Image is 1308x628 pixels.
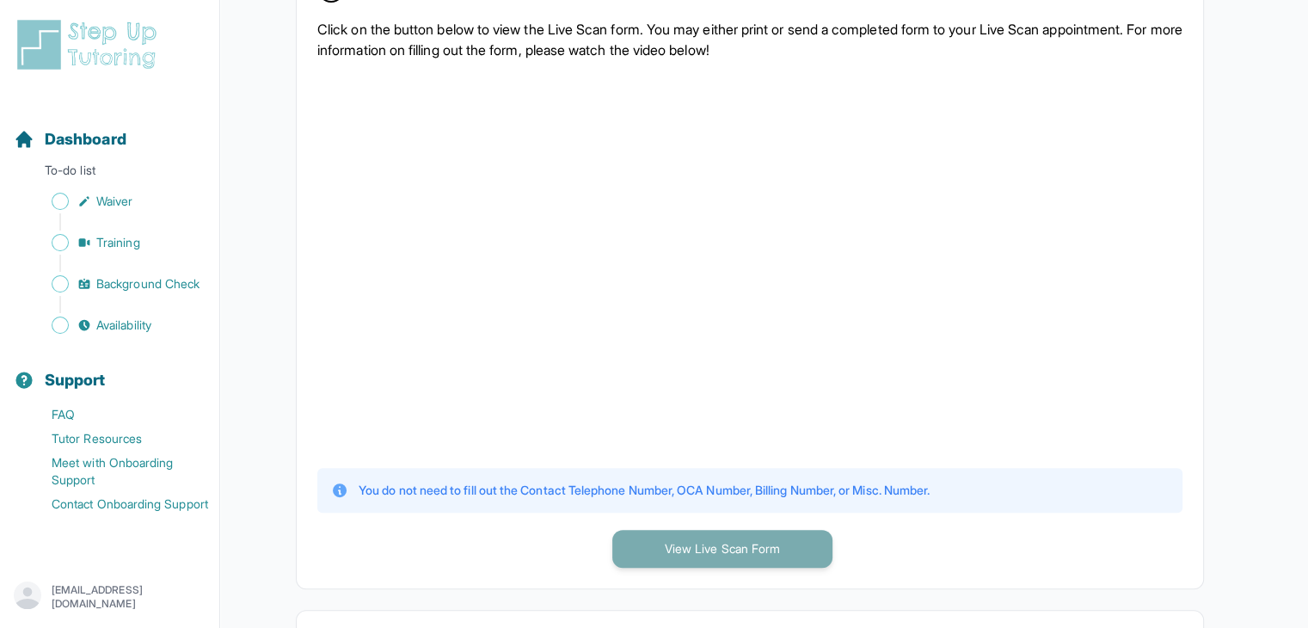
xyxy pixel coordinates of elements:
[7,341,212,399] button: Support
[45,127,126,151] span: Dashboard
[14,451,219,492] a: Meet with Onboarding Support
[14,272,219,296] a: Background Check
[96,317,151,334] span: Availability
[14,127,126,151] a: Dashboard
[612,539,832,557] a: View Live Scan Form
[7,162,212,186] p: To-do list
[14,17,167,72] img: logo
[14,313,219,337] a: Availability
[14,403,219,427] a: FAQ
[14,189,219,213] a: Waiver
[96,275,200,292] span: Background Check
[96,193,132,210] span: Waiver
[317,74,919,451] iframe: YouTube video player
[52,583,206,611] p: [EMAIL_ADDRESS][DOMAIN_NAME]
[96,234,140,251] span: Training
[317,19,1182,60] p: Click on the button below to view the Live Scan form. You may either print or send a completed fo...
[14,427,219,451] a: Tutor Resources
[45,368,106,392] span: Support
[14,492,219,516] a: Contact Onboarding Support
[14,582,206,613] button: [EMAIL_ADDRESS][DOMAIN_NAME]
[7,100,212,158] button: Dashboard
[14,231,219,255] a: Training
[359,482,930,499] p: You do not need to fill out the Contact Telephone Number, OCA Number, Billing Number, or Misc. Nu...
[612,530,832,568] button: View Live Scan Form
